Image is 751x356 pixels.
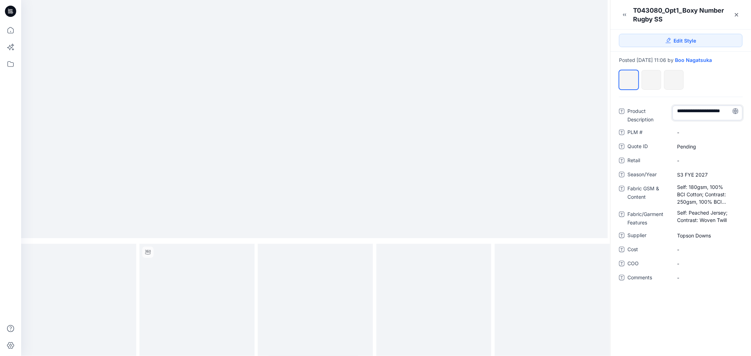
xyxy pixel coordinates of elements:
span: - [677,246,738,253]
span: - [677,157,738,164]
a: Close Style Presentation [731,9,742,20]
div: Blue Cove Rugby Stripe [642,70,661,90]
span: - [677,129,738,136]
span: Season/Year [627,170,670,180]
span: - [677,260,738,267]
a: Edit Style [619,34,743,47]
span: Comments [627,273,670,283]
span: PLM # [627,128,670,138]
span: Topson Downs [677,232,738,239]
a: Boo Nagatsuka [675,57,712,63]
span: COO [627,259,670,269]
span: Cost [627,245,670,255]
span: Edit Style [674,37,696,44]
span: Self: 180gsm, 100% BCI Cotton; Contrast: 250gsm, 100% BCI Cotton [677,183,738,205]
span: - [677,274,738,281]
span: Quote ID [627,142,670,152]
span: Pending [677,143,738,150]
span: Fabric GSM & Content [627,184,670,206]
span: Self: Peached Jersey; Contrast: Woven Twill [677,209,738,224]
span: S3 FYE 2027 [677,171,738,178]
span: Retail [627,156,670,166]
button: Minimize [619,9,630,20]
div: Deep Chianti Rugby Stripe [619,70,639,90]
div: Posted [DATE] 11:06 by [619,57,743,63]
div: Ridge Pine Rugby Stripe [664,70,684,90]
span: Fabric/Garment Features [627,210,670,227]
span: Supplier [627,231,670,241]
div: T043080_Opt1_Boxy Number Rugby SS [633,6,730,24]
span: Product Description [627,107,670,124]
